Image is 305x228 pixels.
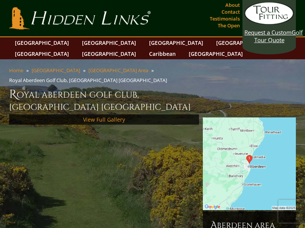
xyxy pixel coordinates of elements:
[244,28,292,36] span: Request a Custom
[9,87,296,113] h1: Royal Aberdeen Golf Club, [GEOGRAPHIC_DATA] [GEOGRAPHIC_DATA]
[9,77,170,84] li: Royal Aberdeen Golf Club, [GEOGRAPHIC_DATA] [GEOGRAPHIC_DATA]
[32,67,80,74] a: [GEOGRAPHIC_DATA]
[78,48,140,59] a: [GEOGRAPHIC_DATA]
[203,117,296,210] img: Google Map of Royal Aberdeen Golf Club, Aberdeen, Scotland, United Kingdom
[11,48,73,59] a: [GEOGRAPHIC_DATA]
[212,37,274,48] a: [GEOGRAPHIC_DATA]
[9,67,23,74] a: Home
[220,6,242,17] a: Contact
[145,37,207,48] a: [GEOGRAPHIC_DATA]
[216,20,242,31] a: The Open
[185,48,247,59] a: [GEOGRAPHIC_DATA]
[83,116,125,123] a: View Full Gallery
[11,37,73,48] a: [GEOGRAPHIC_DATA]
[244,2,294,44] a: Request a CustomGolf Tour Quote
[88,67,148,74] a: [GEOGRAPHIC_DATA] Area
[78,37,140,48] a: [GEOGRAPHIC_DATA]
[145,48,180,59] a: Caribbean
[208,13,242,24] a: Testimonials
